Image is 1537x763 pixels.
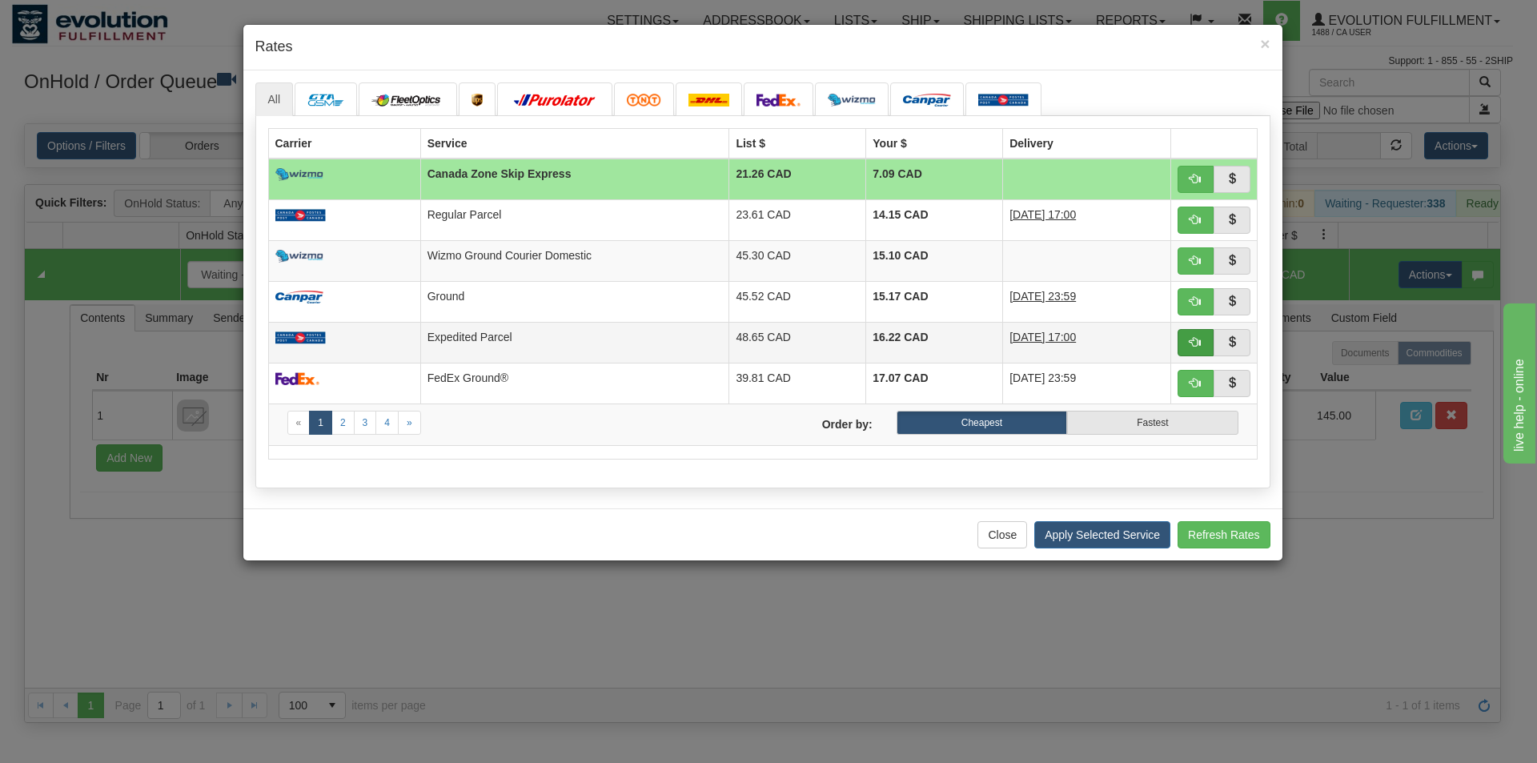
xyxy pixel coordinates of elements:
a: 1 [309,411,332,435]
td: 39.81 CAD [729,363,866,404]
td: 17.07 CAD [866,363,1003,404]
img: campar.png [903,94,951,106]
span: × [1260,34,1270,53]
td: 48.65 CAD [729,322,866,363]
img: ups.png [472,94,483,106]
div: live help - online [12,10,148,29]
td: FedEx Ground® [420,363,729,404]
span: » [407,417,412,428]
a: 4 [375,411,399,435]
td: 3 Days [1003,281,1170,322]
span: [DATE] 23:59 [1009,290,1076,303]
img: campar.png [275,291,323,303]
span: [DATE] 23:59 [1009,371,1076,384]
td: Regular Parcel [420,199,729,240]
td: 21.26 CAD [729,159,866,200]
a: Previous [287,411,311,435]
img: wizmo.png [275,168,323,181]
img: wizmo.png [275,250,323,263]
th: Carrier [268,128,420,159]
label: Cheapest [897,411,1067,435]
td: 14.15 CAD [866,199,1003,240]
td: 15.17 CAD [866,281,1003,322]
span: « [296,417,302,428]
th: List $ [729,128,866,159]
img: Canada_post.png [275,331,326,344]
a: 2 [331,411,355,435]
img: FedEx.png [275,372,320,385]
td: 45.30 CAD [729,240,866,281]
img: CarrierLogo_10191.png [307,94,344,106]
td: 3 Days [1003,322,1170,363]
th: Your $ [866,128,1003,159]
img: FedEx.png [756,94,801,106]
td: 23.61 CAD [729,199,866,240]
a: Next [398,411,421,435]
button: Close [977,521,1027,548]
span: [DATE] 17:00 [1009,331,1076,343]
td: Wizmo Ground Courier Domestic [420,240,729,281]
img: Canada_post.png [275,209,326,222]
label: Order by: [763,411,885,432]
button: Close [1260,35,1270,52]
td: 7.09 CAD [866,159,1003,200]
td: Expedited Parcel [420,322,729,363]
img: wizmo.png [828,94,876,106]
th: Service [420,128,729,159]
td: Ground [420,281,729,322]
span: [DATE] 17:00 [1009,208,1076,221]
td: Canada Zone Skip Express [420,159,729,200]
td: 5 Days [1003,199,1170,240]
iframe: chat widget [1500,299,1535,463]
img: dhl.png [688,94,729,106]
th: Delivery [1003,128,1170,159]
a: 3 [354,411,377,435]
label: Fastest [1067,411,1238,435]
td: 15.10 CAD [866,240,1003,281]
img: tnt.png [627,94,661,106]
a: All [255,82,294,116]
img: Canada_post.png [978,94,1029,106]
button: Apply Selected Service [1034,521,1170,548]
td: 16.22 CAD [866,322,1003,363]
h4: Rates [255,37,1270,58]
img: CarrierLogo_10182.png [371,94,444,106]
td: 45.52 CAD [729,281,866,322]
img: purolator.png [510,94,600,106]
button: Refresh Rates [1178,521,1270,548]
